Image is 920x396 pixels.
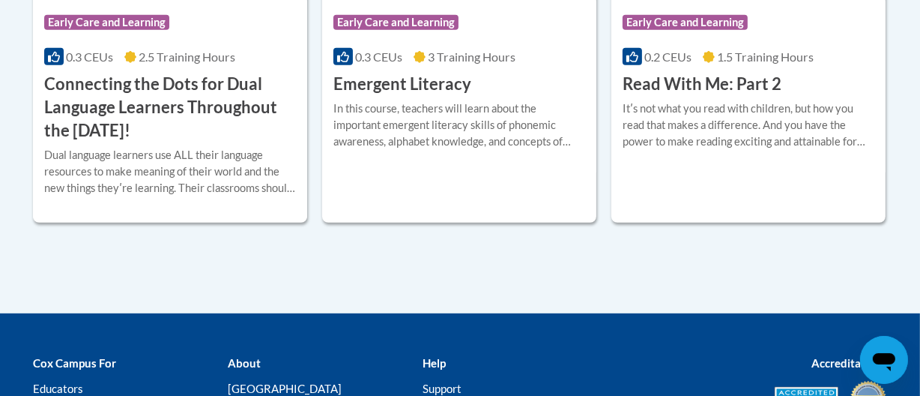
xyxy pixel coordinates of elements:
b: Help [423,356,446,370]
h3: Emergent Literacy [333,73,471,96]
h3: Read With Me: Part 2 [623,73,781,96]
b: About [228,356,261,370]
a: Educators [33,382,83,395]
a: Support [423,382,461,395]
span: 0.3 CEUs [66,49,113,64]
span: 0.3 CEUs [355,49,402,64]
span: Early Care and Learning [44,15,169,30]
span: 0.2 CEUs [644,49,691,64]
iframe: Button to launch messaging window [860,336,908,384]
b: Accreditations [811,356,887,370]
span: 3 Training Hours [428,49,515,64]
span: 2.5 Training Hours [139,49,235,64]
h3: Connecting the Dots for Dual Language Learners Throughout the [DATE]! [44,73,296,142]
span: Early Care and Learning [333,15,459,30]
a: [GEOGRAPHIC_DATA] [228,382,342,395]
div: Itʹs not what you read with children, but how you read that makes a difference. And you have the ... [623,100,874,150]
span: Early Care and Learning [623,15,748,30]
div: In this course, teachers will learn about the important emergent literacy skills of phonemic awar... [333,100,585,150]
span: 1.5 Training Hours [717,49,814,64]
div: Dual language learners use ALL their language resources to make meaning of their world and the ne... [44,147,296,196]
b: Cox Campus For [33,356,116,370]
